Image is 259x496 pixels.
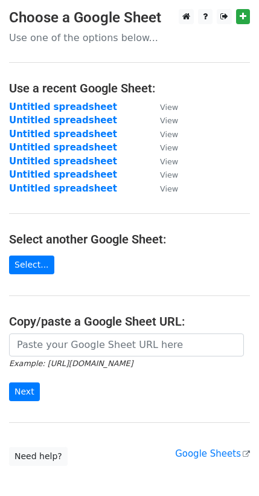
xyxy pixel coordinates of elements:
[9,183,117,194] a: Untitled spreadsheet
[175,448,250,459] a: Google Sheets
[9,81,250,95] h4: Use a recent Google Sheet:
[9,115,117,126] a: Untitled spreadsheet
[9,101,117,112] a: Untitled spreadsheet
[148,101,178,112] a: View
[160,170,178,179] small: View
[148,156,178,167] a: View
[9,142,117,153] a: Untitled spreadsheet
[9,169,117,180] a: Untitled spreadsheet
[160,103,178,112] small: View
[148,183,178,194] a: View
[160,184,178,193] small: View
[9,129,117,140] a: Untitled spreadsheet
[9,9,250,27] h3: Choose a Google Sheet
[148,169,178,180] a: View
[148,115,178,126] a: View
[9,314,250,329] h4: Copy/paste a Google Sheet URL:
[148,142,178,153] a: View
[9,382,40,401] input: Next
[9,31,250,44] p: Use one of the options below...
[9,156,117,167] a: Untitled spreadsheet
[9,232,250,246] h4: Select another Google Sheet:
[148,129,178,140] a: View
[160,157,178,166] small: View
[9,359,133,368] small: Example: [URL][DOMAIN_NAME]
[9,333,244,356] input: Paste your Google Sheet URL here
[160,130,178,139] small: View
[160,143,178,152] small: View
[160,116,178,125] small: View
[9,256,54,274] a: Select...
[9,447,68,466] a: Need help?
